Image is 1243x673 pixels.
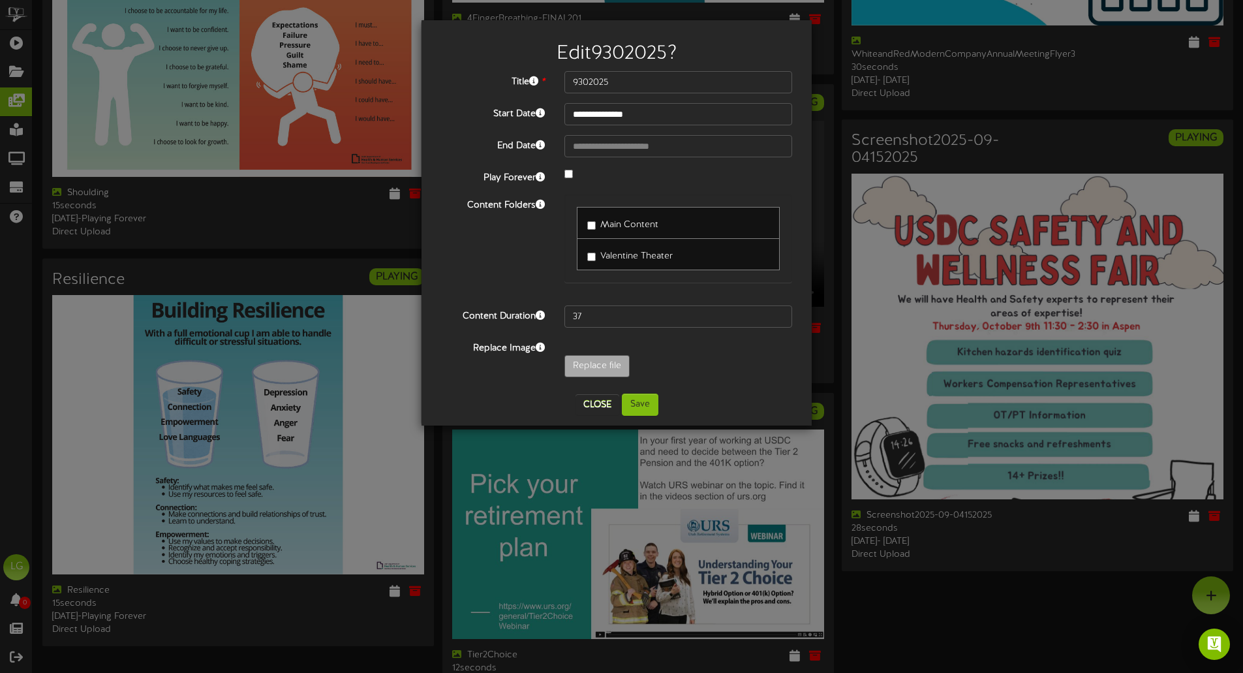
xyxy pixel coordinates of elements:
[600,251,673,261] span: Valentine Theater
[431,135,555,153] label: End Date
[441,43,792,65] h2: Edit 9302025 ?
[564,71,792,93] input: Title
[587,221,596,230] input: Main Content
[575,394,619,415] button: Close
[1199,629,1230,660] div: Open Intercom Messenger
[431,305,555,323] label: Content Duration
[431,167,555,185] label: Play Forever
[587,253,596,261] input: Valentine Theater
[431,195,555,212] label: Content Folders
[431,71,555,89] label: Title
[600,220,658,230] span: Main Content
[431,103,555,121] label: Start Date
[564,305,792,328] input: 15
[431,337,555,355] label: Replace Image
[622,394,658,416] button: Save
